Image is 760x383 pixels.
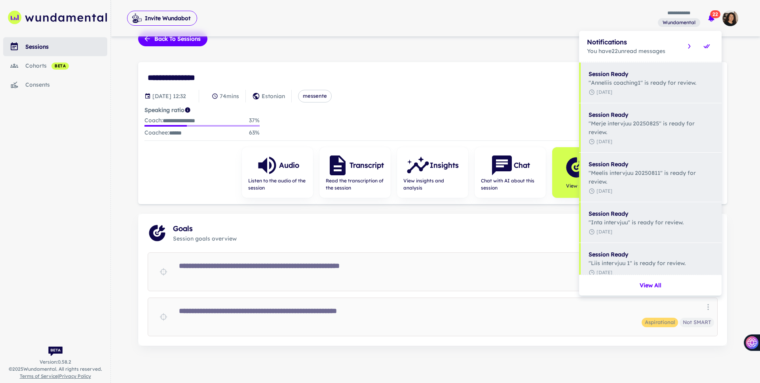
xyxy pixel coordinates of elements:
div: Session Ready"Liis intervjuu 1" is ready for review.[DATE] [579,243,722,283]
div: Session Ready"Inta intervjuu" is ready for review.[DATE] [579,202,722,243]
p: You have 22 unread messages [587,47,682,55]
span: [DATE] [589,89,714,96]
h6: Session Ready [589,250,714,259]
div: scrollable content [579,62,722,275]
h6: Session Ready [589,160,714,169]
div: Session Ready"Meelis intervjuu 20250811" is ready for review.[DATE] [579,153,722,202]
p: "Inta intervjuu" is ready for review. [589,218,714,227]
button: View all [682,39,696,53]
h6: Session Ready [589,70,714,78]
button: Mark all as read [699,39,714,53]
h6: Notifications [587,37,682,47]
h6: Session Ready [589,209,714,218]
p: "Anneliis coaching1" is ready for review. [589,78,714,87]
span: [DATE] [589,138,714,145]
span: [DATE] [589,269,714,276]
div: Session Ready"Anneliis coaching1" is ready for review.[DATE] [579,63,722,103]
p: "Liis intervjuu 1" is ready for review. [589,259,714,267]
span: [DATE] [589,228,714,235]
span: [DATE] [589,188,714,195]
p: "Meelis intervjuu 20250811" is ready for review. [589,169,714,186]
p: "Merje intervjuu 20250825" is ready for review. [589,119,714,137]
h6: Session Ready [589,110,714,119]
div: Session Ready"Merje intervjuu 20250825" is ready for review.[DATE] [579,103,722,152]
button: View All [582,278,718,292]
